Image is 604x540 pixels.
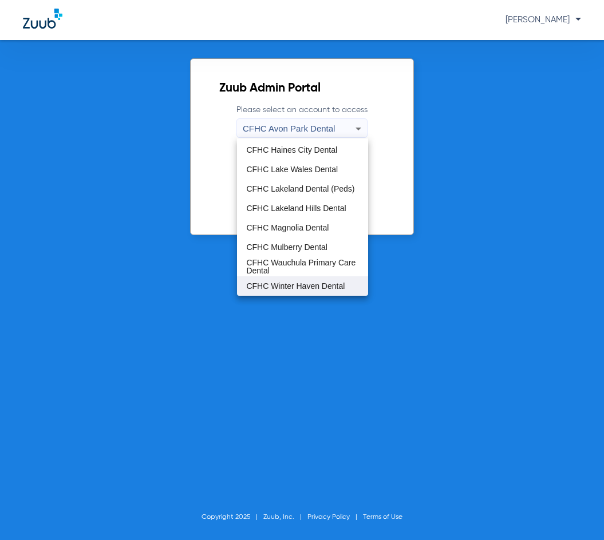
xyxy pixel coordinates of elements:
span: CFHC Winter Haven Dental [246,282,345,290]
span: CFHC Wauchula Primary Care Dental [246,259,358,275]
span: CFHC Haines City Dental [246,146,337,154]
span: CFHC Magnolia Dental [246,224,329,232]
span: CFHC Mulberry Dental [246,243,327,251]
span: CFHC Lakeland Dental (Peds) [246,185,354,193]
span: CFHC Lake Wales Dental [246,165,338,173]
iframe: Chat Widget [547,485,604,540]
span: CFHC Lakeland Hills Dental [246,204,346,212]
